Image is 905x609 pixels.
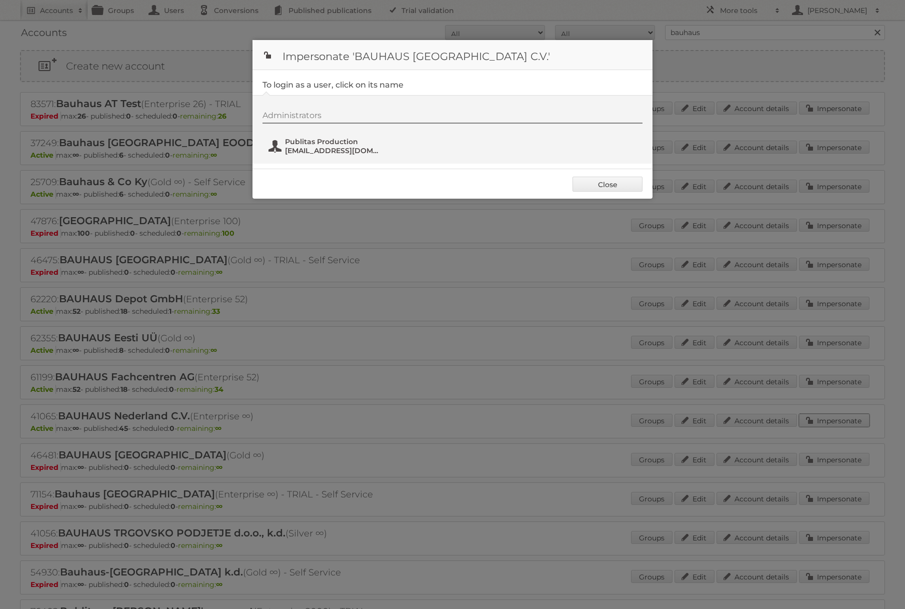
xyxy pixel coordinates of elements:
span: Publitas Production [285,137,382,146]
button: Publitas Production [EMAIL_ADDRESS][DOMAIN_NAME] [267,136,385,156]
a: Close [572,177,642,192]
div: Administrators [262,111,642,124]
span: [EMAIL_ADDRESS][DOMAIN_NAME] [285,146,382,155]
h1: Impersonate 'BAUHAUS [GEOGRAPHIC_DATA] C.V.' [252,40,652,70]
legend: To login as a user, click on its name [262,80,403,90]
